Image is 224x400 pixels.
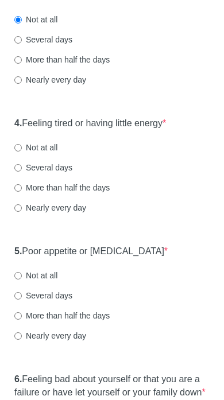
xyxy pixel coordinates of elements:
strong: 5. [14,246,22,256]
label: More than half the days [14,54,110,65]
label: Several days [14,34,72,45]
strong: 6. [14,374,22,384]
label: Not at all [14,14,57,25]
input: More than half the days [14,56,22,64]
input: Not at all [14,272,22,279]
label: Nearly every day [14,202,86,213]
input: Not at all [14,16,22,24]
label: Not at all [14,142,57,153]
input: Several days [14,164,22,172]
input: Nearly every day [14,332,22,340]
input: Several days [14,36,22,44]
label: Poor appetite or [MEDICAL_DATA] [14,245,168,258]
label: Several days [14,290,72,301]
input: More than half the days [14,312,22,320]
input: Nearly every day [14,204,22,212]
strong: 4. [14,118,22,128]
label: Feeling bad about yourself or that you are a failure or have let yourself or your family down [14,373,210,399]
input: Several days [14,292,22,300]
label: Nearly every day [14,330,86,341]
input: More than half the days [14,184,22,192]
input: Nearly every day [14,76,22,84]
label: More than half the days [14,310,110,321]
label: Several days [14,162,72,173]
input: Not at all [14,144,22,152]
label: Feeling tired or having little energy [14,117,166,130]
label: Nearly every day [14,74,86,86]
label: Not at all [14,270,57,281]
label: More than half the days [14,182,110,193]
